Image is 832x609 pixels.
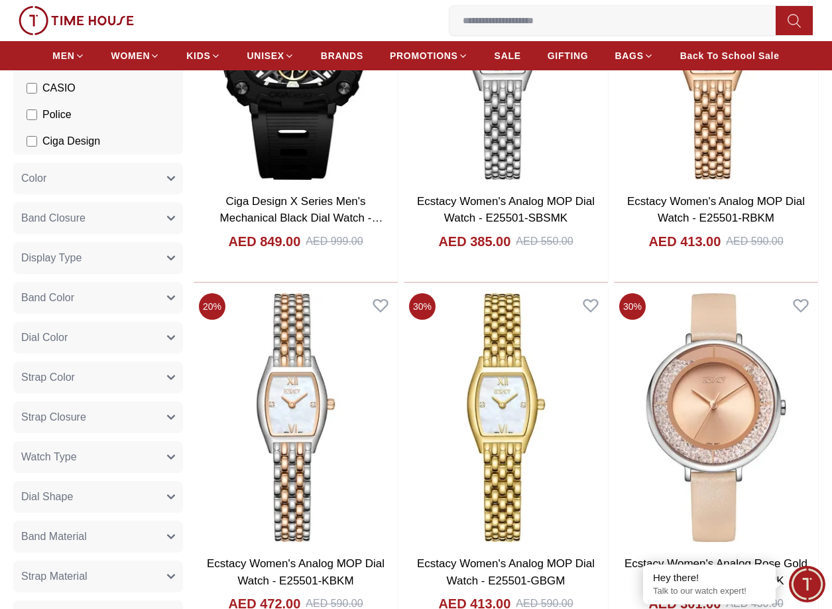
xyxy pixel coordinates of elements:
span: Strap Closure [21,409,86,425]
button: Band Closure [13,202,183,234]
button: Watch Type [13,441,183,473]
span: WOMEN [111,49,150,62]
span: 20 % [199,293,225,320]
a: UNISEX [247,44,294,68]
a: Ecstacy Women's Analog Rose Gold Dial Watch - E23501-SLCK [624,557,807,587]
span: Police [42,107,72,123]
a: Ecstacy Women's Analog MOP Dial Watch - E25501-GBGM [417,557,595,587]
span: Display Type [21,250,82,266]
h4: AED 413.00 [648,232,721,251]
span: Band Material [21,529,87,545]
div: Chat Widget [789,566,825,602]
div: AED 999.00 [306,234,363,249]
a: Ecstacy Women's Analog MOP Dial Watch - E25501-KBKM [207,557,385,587]
input: Police [27,109,37,120]
span: BRANDS [321,49,363,62]
span: Strap Color [21,370,75,385]
span: Band Closure [21,210,86,226]
button: Band Material [13,521,183,553]
button: Color [13,163,183,194]
button: Strap Closure [13,401,183,433]
button: Dial Shape [13,481,183,513]
div: AED 590.00 [726,234,783,249]
h4: AED 849.00 [228,232,300,251]
span: 30 % [409,293,436,320]
a: WOMEN [111,44,160,68]
span: Dial Shape [21,489,73,505]
span: SALE [495,49,521,62]
a: BRANDS [321,44,363,68]
span: Back To School Sale [680,49,780,62]
img: Ecstacy Women's Analog Rose Gold Dial Watch - E23501-SLCK [614,288,818,548]
p: Talk to our watch expert! [653,586,766,597]
img: Ecstacy Women's Analog MOP Dial Watch - E25501-KBKM [194,288,398,548]
span: BAGS [615,49,643,62]
div: AED 550.00 [516,234,573,249]
span: KIDS [186,49,210,62]
input: CASIO [27,83,37,94]
a: MEN [52,44,84,68]
span: Strap Material [21,569,88,584]
span: GIFTING [548,49,589,62]
img: Ecstacy Women's Analog MOP Dial Watch - E25501-GBGM [404,288,608,548]
span: Watch Type [21,449,77,465]
a: BAGS [615,44,653,68]
span: PROMOTIONS [390,49,458,62]
a: Ecstacy Women's Analog MOP Dial Watch - E25501-SBSMK [417,195,595,225]
span: MEN [52,49,74,62]
span: 30 % [619,293,646,320]
button: Strap Color [13,362,183,393]
span: UNISEX [247,49,284,62]
a: KIDS [186,44,220,68]
span: Band Color [21,290,74,306]
span: CASIO [42,80,76,96]
img: ... [19,6,134,35]
a: PROMOTIONS [390,44,468,68]
span: Color [21,170,46,186]
input: Ciga Design [27,136,37,147]
a: Back To School Sale [680,44,780,68]
div: Hey there! [653,571,766,584]
a: SALE [495,44,521,68]
h4: AED 385.00 [438,232,510,251]
button: Display Type [13,242,183,274]
button: Dial Color [13,322,183,354]
a: Ecstacy Women's Analog MOP Dial Watch - E25501-RBKM [627,195,805,225]
button: Strap Material [13,561,183,592]
a: GIFTING [548,44,589,68]
span: Ciga Design [42,133,100,149]
span: Dial Color [21,330,68,346]
button: Band Color [13,282,183,314]
a: Ciga Design X Series Men's Mechanical Black Dial Watch - X051-BB01- W5B [220,195,383,241]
